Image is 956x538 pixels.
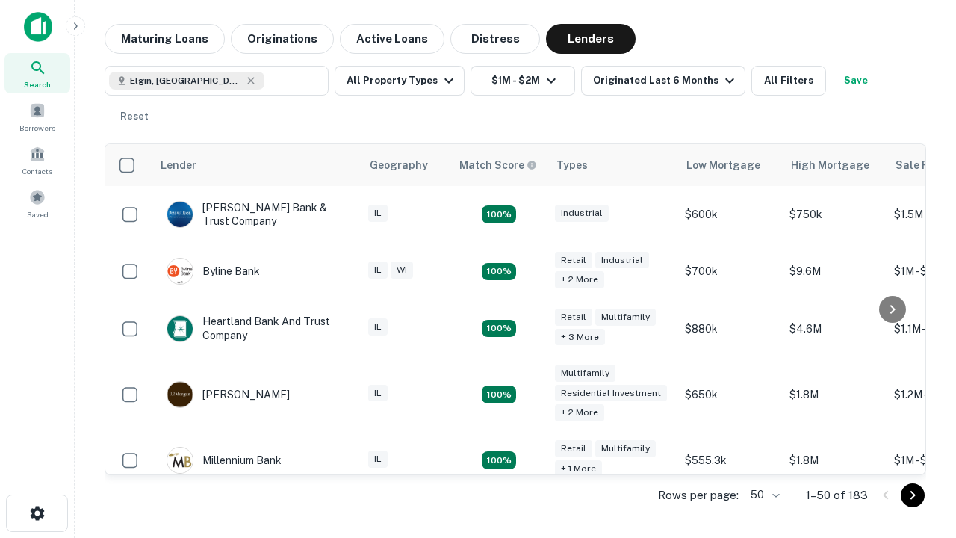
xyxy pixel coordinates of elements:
span: Saved [27,208,49,220]
button: Lenders [546,24,636,54]
h6: Match Score [459,157,534,173]
img: picture [167,202,193,227]
button: Distress [450,24,540,54]
div: Heartland Bank And Trust Company [167,315,346,341]
button: All Property Types [335,66,465,96]
button: All Filters [751,66,826,96]
td: $600k [677,186,782,243]
td: $650k [677,357,782,433]
div: Matching Properties: 26, hasApolloMatch: undefined [482,386,516,403]
div: Types [556,156,588,174]
td: $700k [677,243,782,300]
button: Reset [111,102,158,132]
div: + 3 more [555,329,605,346]
div: Byline Bank [167,258,260,285]
div: Industrial [595,252,649,269]
td: $9.6M [782,243,887,300]
img: picture [167,382,193,407]
img: capitalize-icon.png [24,12,52,42]
th: Capitalize uses an advanced AI algorithm to match your search with the best lender. The match sco... [450,144,547,186]
div: Multifamily [555,365,615,382]
div: + 2 more [555,404,604,421]
div: High Mortgage [791,156,869,174]
p: Rows per page: [658,486,739,504]
div: + 1 more [555,460,602,477]
div: WI [391,262,413,279]
button: Active Loans [340,24,444,54]
button: Originations [231,24,334,54]
a: Search [4,53,70,93]
div: Originated Last 6 Months [593,72,739,90]
img: picture [167,259,193,284]
span: Elgin, [GEOGRAPHIC_DATA], [GEOGRAPHIC_DATA] [130,74,242,87]
button: $1M - $2M [471,66,575,96]
div: Residential Investment [555,385,667,402]
div: Geography [370,156,428,174]
div: Low Mortgage [686,156,760,174]
td: $750k [782,186,887,243]
div: Multifamily [595,440,656,457]
div: Retail [555,252,592,269]
div: Lender [161,156,196,174]
div: IL [368,205,388,222]
td: $555.3k [677,432,782,489]
div: IL [368,318,388,336]
div: Retail [555,440,592,457]
th: Types [547,144,677,186]
div: Millennium Bank [167,447,282,474]
td: $880k [677,300,782,356]
div: + 2 more [555,271,604,288]
button: Save your search to get updates of matches that match your search criteria. [832,66,880,96]
p: 1–50 of 183 [806,486,868,504]
button: Originated Last 6 Months [581,66,745,96]
th: High Mortgage [782,144,887,186]
div: Multifamily [595,309,656,326]
div: [PERSON_NAME] [167,381,290,408]
span: Search [24,78,51,90]
div: Industrial [555,205,609,222]
iframe: Chat Widget [881,371,956,442]
th: Geography [361,144,450,186]
div: Matching Properties: 19, hasApolloMatch: undefined [482,263,516,281]
th: Lender [152,144,361,186]
div: Matching Properties: 16, hasApolloMatch: undefined [482,451,516,469]
span: Borrowers [19,122,55,134]
td: $4.6M [782,300,887,356]
div: IL [368,262,388,279]
div: 50 [745,484,782,506]
a: Saved [4,183,70,223]
div: Matching Properties: 28, hasApolloMatch: undefined [482,205,516,223]
th: Low Mortgage [677,144,782,186]
button: Go to next page [901,483,925,507]
button: Maturing Loans [105,24,225,54]
div: Retail [555,309,592,326]
div: Matching Properties: 19, hasApolloMatch: undefined [482,320,516,338]
div: Capitalize uses an advanced AI algorithm to match your search with the best lender. The match sco... [459,157,537,173]
td: $1.8M [782,432,887,489]
img: picture [167,448,193,473]
div: [PERSON_NAME] Bank & Trust Company [167,201,346,228]
a: Contacts [4,140,70,180]
div: IL [368,385,388,402]
a: Borrowers [4,96,70,137]
div: IL [368,451,388,468]
span: Contacts [22,165,52,177]
td: $1.8M [782,357,887,433]
img: picture [167,316,193,341]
